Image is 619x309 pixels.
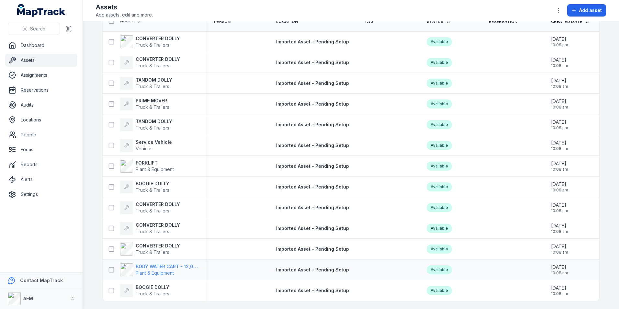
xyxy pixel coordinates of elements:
span: Location [276,19,298,24]
time: 20/08/2025, 10:08:45 am [551,160,568,172]
span: 10:08 am [551,167,568,172]
span: [DATE] [551,181,568,188]
span: [DATE] [551,77,568,84]
a: Reservations [5,84,77,97]
span: Imported Asset - Pending Setup [276,143,349,148]
a: Imported Asset - Pending Setup [276,267,349,273]
strong: CONVERTER DOLLY [136,56,180,63]
span: Imported Asset - Pending Setup [276,60,349,65]
span: Imported Asset - Pending Setup [276,267,349,272]
a: Imported Asset - Pending Setup [276,163,349,169]
span: Truck & Trailers [136,249,169,255]
span: [DATE] [551,285,568,291]
a: Created Date [551,19,590,24]
a: CONVERTER DOLLYTruck & Trailers [120,35,180,48]
a: TANDOM DOLLYTruck & Trailers [120,77,172,90]
span: 10:08 am [551,42,568,48]
a: Assignments [5,69,77,82]
span: Truck & Trailers [136,104,169,110]
a: Imported Asset - Pending Setup [276,121,349,128]
strong: TANDOM DOLLY [136,118,172,125]
span: [DATE] [551,36,568,42]
a: MapTrack [17,4,66,17]
time: 20/08/2025, 10:08:45 am [551,140,568,151]
a: Assets [5,54,77,67]
time: 20/08/2025, 10:08:45 am [551,285,568,296]
time: 20/08/2025, 10:08:45 am [551,98,568,110]
time: 20/08/2025, 10:08:45 am [551,57,568,68]
div: Available [427,141,452,150]
a: Alerts [5,173,77,186]
span: 10:08 am [551,146,568,151]
span: [DATE] [551,160,568,167]
span: [DATE] [551,202,568,208]
strong: CONVERTER DOLLY [136,201,180,208]
a: CONVERTER DOLLYTruck & Trailers [120,56,180,69]
time: 20/08/2025, 10:08:45 am [551,36,568,48]
span: 10:08 am [551,291,568,296]
span: Truck & Trailers [136,229,169,234]
span: Truck & Trailers [136,84,169,89]
strong: CONVERTER DOLLY [136,222,180,228]
span: 10:08 am [551,250,568,255]
time: 20/08/2025, 10:08:45 am [551,243,568,255]
div: Available [427,162,452,171]
strong: BOOGIE DOLLY [136,284,169,291]
div: Available [427,203,452,212]
strong: PRIME MOVER [136,97,169,104]
span: Truck & Trailers [136,291,169,296]
a: Asset [120,18,141,24]
span: Plant & Equipment [136,166,174,172]
span: 10:08 am [551,270,568,276]
div: Available [427,120,452,129]
a: Imported Asset - Pending Setup [276,287,349,294]
a: Locations [5,113,77,126]
a: Imported Asset - Pending Setup [276,59,349,66]
a: Imported Asset - Pending Setup [276,204,349,211]
a: BOOGIE DOLLYTruck & Trailers [120,284,169,297]
strong: Contact MapTrack [20,278,63,283]
span: Plant & Equipment [136,270,174,276]
a: Dashboard [5,39,77,52]
span: Imported Asset - Pending Setup [276,80,349,86]
span: Asset [120,18,134,24]
a: CONVERTER DOLLYTruck & Trailers [120,222,180,235]
button: Search [8,23,60,35]
span: [DATE] [551,98,568,105]
div: Available [427,182,452,191]
span: Truck & Trailers [136,208,169,213]
span: Add assets, edit and more. [96,12,153,18]
span: Imported Asset - Pending Setup [276,205,349,210]
time: 20/08/2025, 10:08:45 am [551,77,568,89]
a: Imported Asset - Pending Setup [276,101,349,107]
span: 10:08 am [551,84,568,89]
strong: Service Vehicle [136,139,172,145]
span: [DATE] [551,243,568,250]
a: Reports [5,158,77,171]
time: 20/08/2025, 10:08:45 am [551,119,568,131]
a: Imported Asset - Pending Setup [276,39,349,45]
a: People [5,128,77,141]
span: [DATE] [551,119,568,125]
div: Available [427,79,452,88]
span: Search [30,26,45,32]
span: Imported Asset - Pending Setup [276,39,349,44]
div: Available [427,265,452,274]
strong: BODY WATER CART - 12,000 LTR [136,263,198,270]
strong: CONVERTER DOLLY [136,243,180,249]
span: [DATE] [551,264,568,270]
div: Available [427,37,452,46]
a: Imported Asset - Pending Setup [276,246,349,252]
a: CONVERTER DOLLYTruck & Trailers [120,243,180,256]
strong: CONVERTER DOLLY [136,35,180,42]
time: 20/08/2025, 10:08:45 am [551,202,568,213]
span: Truck & Trailers [136,187,169,193]
span: [DATE] [551,57,568,63]
a: BOOGIE DOLLYTruck & Trailers [120,180,169,193]
a: Imported Asset - Pending Setup [276,184,349,190]
span: Add asset [579,7,602,14]
strong: TANDOM DOLLY [136,77,172,83]
span: Truck & Trailers [136,63,169,68]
